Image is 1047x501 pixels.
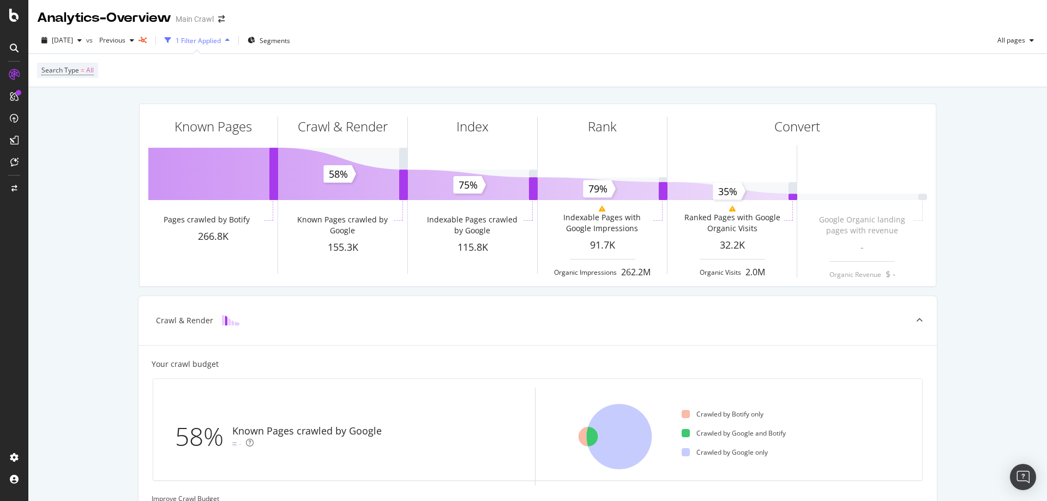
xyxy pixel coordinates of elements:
div: 115.8K [408,240,537,255]
div: 1 Filter Applied [176,36,221,45]
button: Previous [95,32,139,49]
div: 58% [175,419,232,455]
div: Main Crawl [176,14,214,25]
div: Known Pages [174,117,252,136]
div: Organic Impressions [554,268,617,277]
img: block-icon [222,315,239,325]
span: vs [86,35,95,45]
span: 2025 Sep. 12th [52,35,73,45]
button: Segments [243,32,294,49]
div: arrow-right-arrow-left [218,15,225,23]
div: Crawl & Render [298,117,388,136]
div: Your crawl budget [152,359,219,370]
button: [DATE] [37,32,86,49]
div: - [239,438,242,449]
button: 1 Filter Applied [160,32,234,49]
div: Crawled by Google only [682,448,768,457]
div: Known Pages crawled by Google [232,424,382,438]
div: 262.2M [621,266,651,279]
div: Rank [588,117,617,136]
div: 155.3K [278,240,407,255]
div: Indexable Pages crawled by Google [423,214,521,236]
span: Previous [95,35,125,45]
div: Indexable Pages with Google Impressions [553,212,651,234]
div: Crawl & Render [156,315,213,326]
div: Index [456,117,489,136]
div: Open Intercom Messenger [1010,464,1036,490]
div: Pages crawled by Botify [164,214,250,225]
span: = [81,65,85,75]
div: 91.7K [538,238,667,252]
div: Crawled by Google and Botify [682,428,786,438]
div: Known Pages crawled by Google [293,214,391,236]
span: Search Type [41,65,79,75]
div: Crawled by Botify only [682,409,763,419]
img: Equal [232,442,237,445]
span: All pages [993,35,1025,45]
button: All pages [993,32,1038,49]
span: Segments [260,36,290,45]
div: 266.8K [148,230,278,244]
span: All [86,63,94,78]
div: Analytics - Overview [37,9,171,27]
